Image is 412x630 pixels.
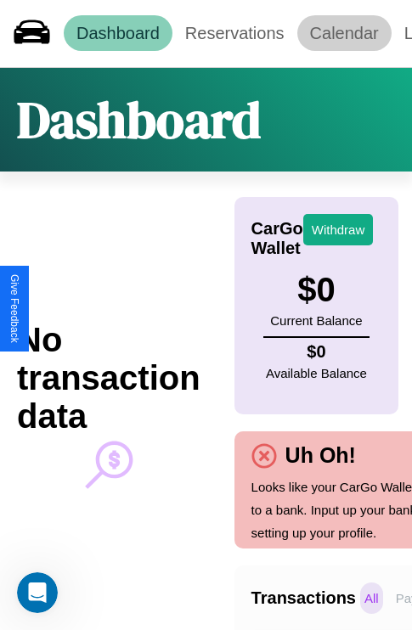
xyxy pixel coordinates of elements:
[251,588,356,608] h4: Transactions
[266,362,367,385] p: Available Balance
[270,271,362,309] h3: $ 0
[297,15,392,51] a: Calendar
[270,309,362,332] p: Current Balance
[251,219,303,258] h4: CarGo Wallet
[172,15,297,51] a: Reservations
[360,582,383,614] p: All
[64,15,172,51] a: Dashboard
[8,274,20,343] div: Give Feedback
[17,572,58,613] iframe: Intercom live chat
[277,443,364,468] h4: Uh Oh!
[266,342,367,362] h4: $ 0
[17,321,200,436] h2: No transaction data
[303,214,374,245] button: Withdraw
[17,85,261,155] h1: Dashboard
